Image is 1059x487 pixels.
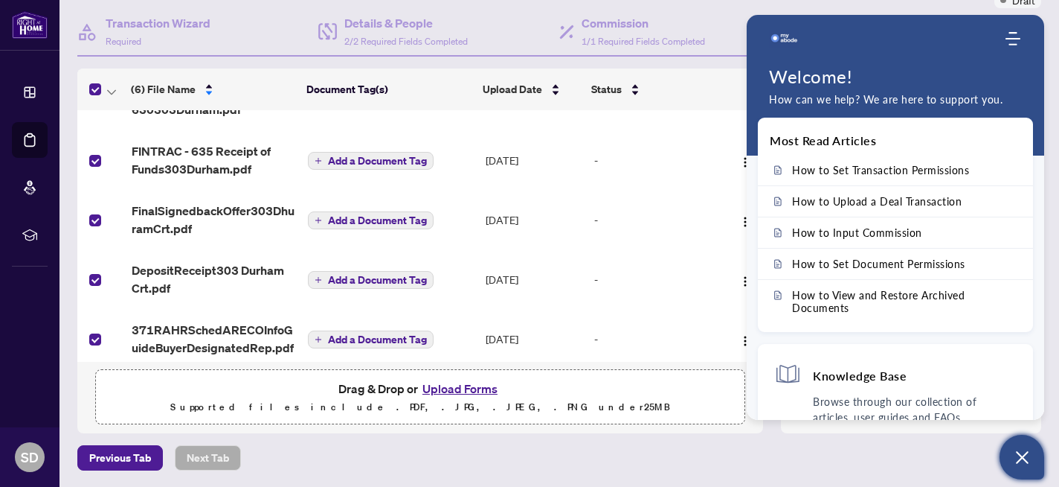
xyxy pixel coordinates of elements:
span: How to Upload a Deal Transaction [792,195,962,208]
img: logo [12,11,48,39]
p: How can we help? We are here to support you. [769,92,1022,108]
button: Next Tab [175,445,241,471]
h4: Details & People [344,14,468,32]
span: Drag & Drop or [338,379,502,398]
img: Logo [739,156,751,168]
span: Upload Date [483,81,542,98]
th: Upload Date [477,69,585,110]
button: Previous Tab [77,445,163,471]
button: Add a Document Tag [308,271,434,289]
span: 1/1 Required Fields Completed [582,36,705,47]
a: How to Upload a Deal Transaction [758,186,1033,217]
img: Logo [739,216,751,228]
span: How to Input Commission [792,226,922,239]
span: Add a Document Tag [328,215,427,226]
button: Add a Document Tag [308,211,434,229]
button: Logo [733,327,757,351]
div: - [594,152,718,168]
button: Open asap [1000,435,1044,480]
a: How to Set Document Permissions [758,249,1033,279]
span: FINTRAC - 635 Receipt of Funds303Durham.pdf [132,142,296,178]
span: (6) File Name [131,81,196,98]
button: Add a Document Tag [308,270,434,290]
th: (6) File Name [125,69,300,110]
button: Add a Document Tag [308,151,434,171]
span: 2/2 Required Fields Completed [344,36,468,47]
span: plus [315,276,322,284]
button: Add a Document Tag [308,330,434,349]
h4: Knowledge Base [813,368,907,383]
button: Add a Document Tag [308,331,434,348]
button: Upload Forms [418,379,502,398]
span: How to Set Transaction Permissions [792,164,969,176]
div: - [594,211,718,228]
h4: Transaction Wizard [106,14,210,32]
button: Logo [733,267,757,291]
span: DepositReceipt303 Durham Crt.pdf [132,261,296,297]
p: Supported files include .PDF, .JPG, .JPEG, .PNG under 25 MB [105,398,735,416]
span: SD [21,447,39,468]
h1: Welcome! [769,66,1022,87]
div: Knowledge BaseBrowse through our collection of articles, user guides and FAQs. [758,344,1033,442]
a: How to Set Transaction Permissions [758,155,1033,185]
img: logo [769,24,799,54]
span: How to View and Restore Archived Documents [792,289,1017,314]
div: - [594,271,718,287]
button: Add a Document Tag [308,211,434,230]
span: Required [106,36,141,47]
td: [DATE] [480,130,588,190]
span: plus [315,336,322,343]
h4: Commission [582,14,705,32]
button: Logo [733,208,757,232]
th: Status [585,69,721,110]
span: plus [315,157,322,165]
span: Status [591,81,622,98]
span: plus [315,217,322,224]
span: How to Set Document Permissions [792,258,965,270]
div: Modules Menu [1003,31,1022,46]
td: [DATE] [480,190,588,249]
span: Company logo [769,24,799,54]
button: Add a Document Tag [308,152,434,170]
img: Logo [739,276,751,287]
span: Add a Document Tag [328,156,427,166]
span: Add a Document Tag [328,275,427,285]
th: Document Tag(s) [300,69,477,110]
img: Logo [739,335,751,347]
span: Drag & Drop orUpload FormsSupported files include .PDF, .JPG, .JPEG, .PNG under25MB [96,370,744,425]
button: Logo [733,148,757,172]
td: [DATE] [480,249,588,309]
span: Previous Tab [89,446,151,470]
span: Add a Document Tag [328,334,427,345]
p: Browse through our collection of articles, user guides and FAQs. [813,394,1017,425]
span: 371RAHRSchedARECOInfoGuideBuyerDesignatedRep.pdf [132,321,296,357]
span: FinalSignedbackOffer303DhuramCrt.pdf [132,202,296,238]
a: How to View and Restore Archived Documents [758,280,1033,323]
td: [DATE] [480,309,588,369]
div: - [594,331,718,347]
a: How to Input Commission [758,217,1033,248]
